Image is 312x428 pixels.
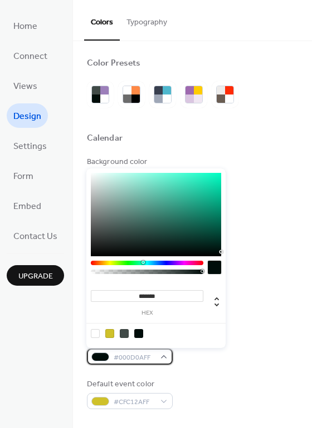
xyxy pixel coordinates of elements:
[87,133,123,145] div: Calendar
[7,103,48,128] a: Design
[7,223,64,248] a: Contact Us
[13,138,47,156] span: Settings
[18,271,53,282] span: Upgrade
[7,163,40,188] a: Form
[134,329,143,338] div: rgb(0, 13, 10)
[7,133,53,158] a: Settings
[120,329,129,338] div: rgb(64, 74, 71)
[13,18,37,36] span: Home
[7,193,48,218] a: Embed
[105,329,114,338] div: rgb(207, 193, 42)
[13,168,33,186] span: Form
[7,13,44,38] a: Home
[13,78,37,96] span: Views
[13,228,57,246] span: Contact Us
[91,310,203,316] label: hex
[114,396,155,408] span: #CFC12AFF
[7,265,64,286] button: Upgrade
[13,108,41,126] span: Design
[13,198,41,216] span: Embed
[114,352,155,364] span: #000D0AFF
[87,58,140,69] div: Color Presets
[91,329,100,338] div: rgb(255, 255, 255)
[7,43,54,68] a: Connect
[7,73,44,98] a: Views
[87,156,170,168] div: Background color
[87,379,170,390] div: Default event color
[13,48,47,66] span: Connect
